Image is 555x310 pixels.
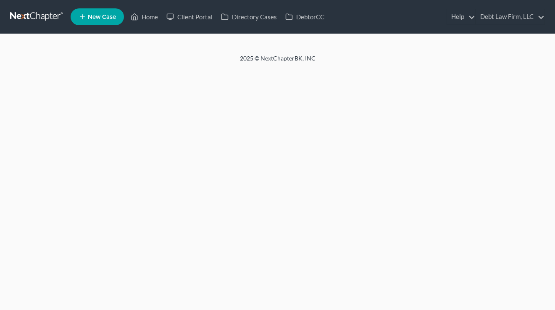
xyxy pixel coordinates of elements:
[38,54,517,69] div: 2025 © NextChapterBK, INC
[71,8,124,25] new-legal-case-button: New Case
[476,9,544,24] a: Debt Law Firm, LLC
[217,9,281,24] a: Directory Cases
[447,9,475,24] a: Help
[162,9,217,24] a: Client Portal
[126,9,162,24] a: Home
[281,9,329,24] a: DebtorCC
